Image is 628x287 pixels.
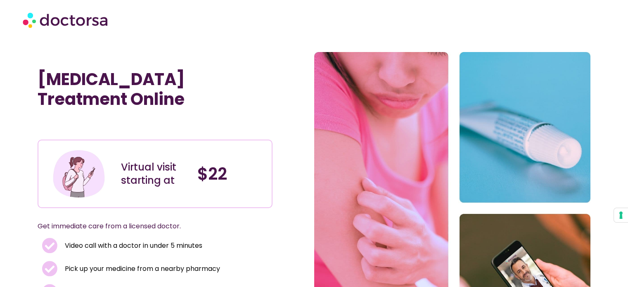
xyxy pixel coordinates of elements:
div: Virtual visit starting at [121,161,189,187]
span: Pick up your medicine from a nearby pharmacy [63,263,220,275]
h1: [MEDICAL_DATA] Treatment Online [38,69,273,109]
button: Your consent preferences for tracking technologies [614,208,628,222]
h4: $22 [197,164,265,184]
img: Illustration depicting a young woman in a casual outfit, engaged with her smartphone. She has a p... [52,147,106,201]
p: Get immediate care from a licensed doctor. [38,221,253,232]
iframe: Customer reviews powered by Trustpilot [42,121,166,131]
span: Video call with a doctor in under 5 minutes [63,240,202,251]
